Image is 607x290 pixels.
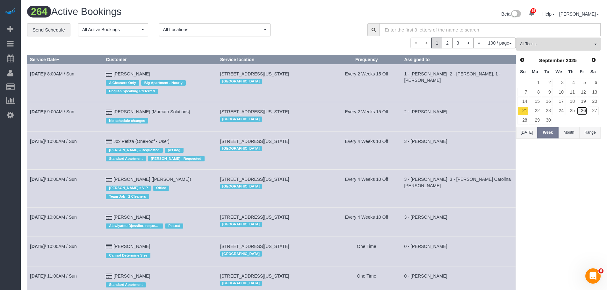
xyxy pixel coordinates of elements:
[401,131,516,169] td: Assigned to
[401,64,516,102] td: Assigned to
[410,38,421,48] span: «
[332,64,401,102] td: Frequency
[27,6,51,18] span: 264
[553,88,565,96] a: 10
[103,55,218,64] th: Customer
[542,107,552,115] a: 23
[27,237,103,266] td: Schedule date
[529,97,541,106] a: 15
[566,79,576,87] a: 4
[220,251,262,256] span: [GEOGRAPHIC_DATA]
[30,109,74,114] a: [DATE]/ 9:00AM / Sun
[30,244,77,249] a: [DATE]/ 10:00AM / Sun
[401,55,516,64] th: Assigned to
[106,80,139,85] span: A Cleaners Only
[106,177,112,182] i: Credit Card Payment
[30,244,45,249] b: [DATE]
[27,131,103,169] td: Schedule date
[517,116,528,124] a: 28
[106,253,150,258] span: Cannot Determine Size
[566,97,576,106] a: 18
[220,244,289,249] span: [STREET_ADDRESS][US_STATE]
[588,97,598,106] a: 20
[220,220,329,229] div: Location
[106,148,163,153] span: [PERSON_NAME] - Requested
[484,38,516,48] button: 100 / page
[577,79,587,87] a: 5
[27,207,103,237] td: Schedule date
[332,131,401,169] td: Frequency
[401,207,516,237] td: Assigned to
[220,139,289,144] span: [STREET_ADDRESS][US_STATE]
[30,273,77,279] a: [DATE]/ 11:00AM / Sun
[531,8,536,13] span: 29
[106,118,148,123] span: No schedule changes
[220,273,289,279] span: [STREET_ADDRESS][US_STATE]
[332,169,401,207] td: Frequency
[544,69,549,74] span: Tuesday
[502,11,521,17] a: Beta
[103,102,218,131] td: Customer
[27,55,103,64] th: Service Date
[106,186,151,191] span: [PERSON_NAME]'s VIP
[220,281,262,286] span: [GEOGRAPHIC_DATA]
[30,215,45,220] b: [DATE]
[113,139,170,144] a: Jox Petiza (OneRoof - User)
[220,184,262,189] span: [GEOGRAPHIC_DATA]
[553,97,565,106] a: 17
[159,23,271,36] button: All Locations
[577,97,587,106] a: 19
[106,215,112,220] i: Credit Card Payment
[529,107,541,115] a: 22
[113,215,150,220] a: [PERSON_NAME]
[577,107,587,115] a: 26
[106,194,149,199] span: Team Job - 2 Cleaners
[332,102,401,131] td: Frequency
[30,139,77,144] a: [DATE]/ 10:00AM / Sun
[520,57,525,62] span: Prev
[106,72,112,77] i: Credit Card Payment
[148,156,205,161] span: [PERSON_NAME] - Requested
[529,88,541,96] a: 8
[580,127,601,138] button: Range
[220,222,262,227] span: [GEOGRAPHIC_DATA]
[566,88,576,96] a: 11
[220,77,329,85] div: Location
[516,38,601,47] ol: All Teams
[517,97,528,106] a: 14
[27,64,103,102] td: Schedule date
[113,244,150,249] a: [PERSON_NAME]
[217,64,332,102] td: Service location
[113,109,190,114] a: [PERSON_NAME] (Marcato Solutions)
[566,58,577,63] span: 2025
[520,69,526,74] span: Sunday
[106,274,112,279] i: Credit Card Payment
[103,131,218,169] td: Customer
[220,145,329,153] div: Location
[401,237,516,266] td: Assigned to
[220,117,262,122] span: [GEOGRAPHIC_DATA]
[539,58,565,63] span: September
[217,169,332,207] td: Service location
[165,148,184,153] span: pet dog
[529,79,541,87] a: 1
[588,107,598,115] a: 27
[165,223,183,229] span: Pet-cat
[103,64,218,102] td: Customer
[30,71,74,76] a: [DATE]/ 8:00AM / Sun
[421,38,432,48] span: <
[220,146,262,151] span: [GEOGRAPHIC_DATA]
[220,182,329,191] div: Location
[217,131,332,169] td: Service location
[106,282,146,287] span: Standard Apartment
[463,38,474,48] a: >
[591,57,596,62] span: Next
[78,23,148,36] button: All Active Bookings
[516,38,601,51] button: All Teams
[220,215,289,220] span: [STREET_ADDRESS][US_STATE]
[27,23,70,37] a: Send Schedule
[103,169,218,207] td: Customer
[517,88,528,96] a: 7
[555,69,562,74] span: Wednesday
